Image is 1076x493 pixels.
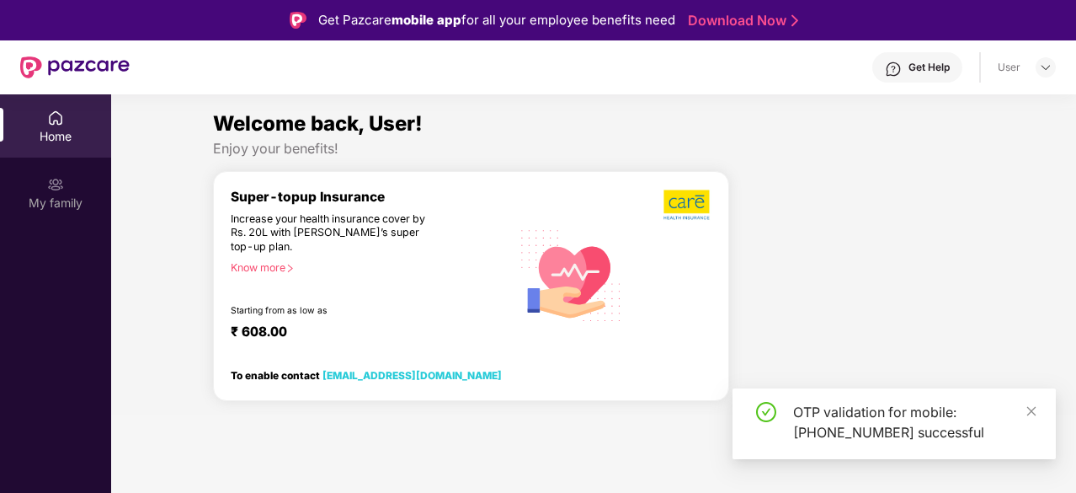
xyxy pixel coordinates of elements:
div: Know more [231,261,501,273]
div: Enjoy your benefits! [213,140,974,158]
img: Logo [290,12,306,29]
img: b5dec4f62d2307b9de63beb79f102df3.png [663,189,711,221]
span: check-circle [756,402,776,422]
img: New Pazcare Logo [20,56,130,78]
img: svg+xml;base64,PHN2ZyBpZD0iSGVscC0zMngzMiIgeG1sbnM9Imh0dHA6Ly93d3cudzMub3JnLzIwMDAvc3ZnIiB3aWR0aD... [885,61,902,78]
div: ₹ 608.00 [231,324,494,344]
span: right [285,264,295,273]
div: Starting from as low as [231,305,439,317]
div: Super-topup Insurance [231,189,511,205]
a: [EMAIL_ADDRESS][DOMAIN_NAME] [322,369,502,382]
img: svg+xml;base64,PHN2ZyBpZD0iSG9tZSIgeG1sbnM9Imh0dHA6Ly93d3cudzMub3JnLzIwMDAvc3ZnIiB3aWR0aD0iMjAiIG... [47,110,64,126]
span: close [1025,405,1037,417]
div: To enable contact [231,369,502,381]
img: Stroke [791,12,798,29]
img: svg+xml;base64,PHN2ZyBpZD0iRHJvcGRvd24tMzJ4MzIiIHhtbG5zPSJodHRwOi8vd3d3LnczLm9yZy8yMDAwL3N2ZyIgd2... [1039,61,1052,74]
img: svg+xml;base64,PHN2ZyB4bWxucz0iaHR0cDovL3d3dy53My5vcmcvMjAwMC9zdmciIHhtbG5zOnhsaW5rPSJodHRwOi8vd3... [511,213,631,335]
strong: mobile app [392,12,461,28]
img: svg+xml;base64,PHN2ZyB3aWR0aD0iMjAiIGhlaWdodD0iMjAiIHZpZXdCb3g9IjAgMCAyMCAyMCIgZmlsbD0ibm9uZSIgeG... [47,176,64,193]
a: Download Now [688,12,793,29]
div: OTP validation for mobile: [PHONE_NUMBER] successful [793,402,1036,442]
div: Increase your health insurance cover by Rs. 20L with [PERSON_NAME]’s super top-up plan. [231,212,439,255]
div: User [998,61,1020,74]
div: Get Pazcare for all your employee benefits need [318,10,675,30]
div: Get Help [908,61,950,74]
span: Welcome back, User! [213,111,423,136]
